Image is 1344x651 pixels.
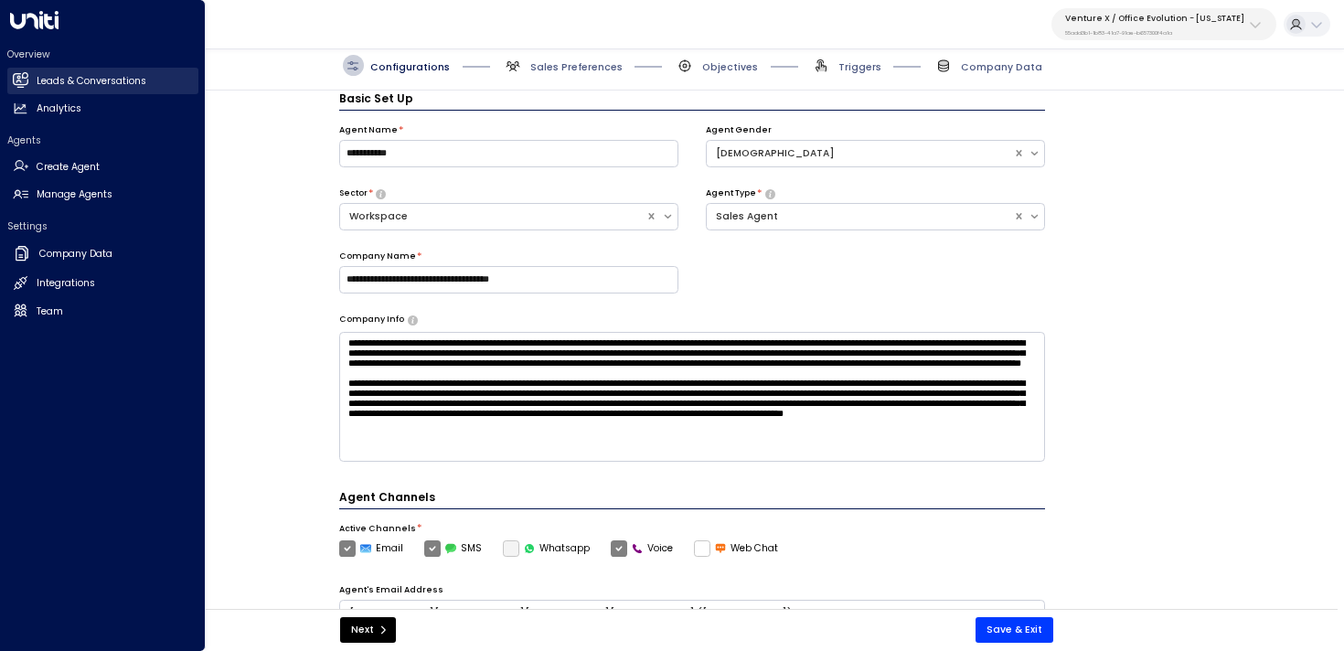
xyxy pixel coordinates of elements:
[7,154,198,180] a: Create Agent
[694,540,779,557] label: Web Chat
[37,304,63,319] h2: Team
[39,247,112,261] h2: Company Data
[7,240,198,269] a: Company Data
[340,617,396,643] button: Next
[961,60,1042,74] span: Company Data
[1065,13,1244,24] p: Venture X / Office Evolution - [US_STATE]
[339,523,416,536] label: Active Channels
[37,160,100,175] h2: Create Agent
[7,48,198,61] h2: Overview
[349,209,637,224] div: Workspace
[765,189,775,198] button: Select whether your copilot will handle inquiries directly from leads or from brokers representin...
[37,101,81,116] h2: Analytics
[370,60,450,74] span: Configurations
[408,315,418,325] button: Provide a brief overview of your company, including your industry, products or services, and any ...
[37,276,95,291] h2: Integrations
[339,187,368,200] label: Sector
[339,489,1046,509] h4: Agent Channels
[7,133,198,147] h2: Agents
[716,209,1004,224] div: Sales Agent
[339,91,1046,111] h3: Basic Set Up
[37,187,112,202] h2: Manage Agents
[37,74,146,89] h2: Leads & Conversations
[339,584,443,597] label: Agent's Email Address
[376,189,386,198] button: Select whether your copilot will handle inquiries directly from leads or from brokers representin...
[7,298,198,325] a: Team
[716,146,1004,161] div: [DEMOGRAPHIC_DATA]
[503,540,591,557] label: Whatsapp
[976,617,1053,643] button: Save & Exit
[503,540,591,557] div: To activate this channel, please go to the Integrations page
[611,540,674,557] label: Voice
[702,60,758,74] span: Objectives
[424,540,483,557] label: SMS
[339,251,416,263] label: Company Name
[339,314,404,326] label: Company Info
[349,606,1004,621] div: [PERSON_NAME][EMAIL_ADDRESS][PERSON_NAME][DOMAIN_NAME] ([PERSON_NAME])
[339,124,398,137] label: Agent Name
[1051,8,1276,40] button: Venture X / Office Evolution - [US_STATE]55add3b1-1b83-41a7-91ae-b657300f4a1a
[706,124,772,137] label: Agent Gender
[706,187,756,200] label: Agent Type
[530,60,623,74] span: Sales Preferences
[7,182,198,208] a: Manage Agents
[7,271,198,297] a: Integrations
[7,68,198,94] a: Leads & Conversations
[7,96,198,123] a: Analytics
[339,540,404,557] label: Email
[7,219,198,233] h2: Settings
[1065,29,1244,37] p: 55add3b1-1b83-41a7-91ae-b657300f4a1a
[838,60,881,74] span: Triggers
